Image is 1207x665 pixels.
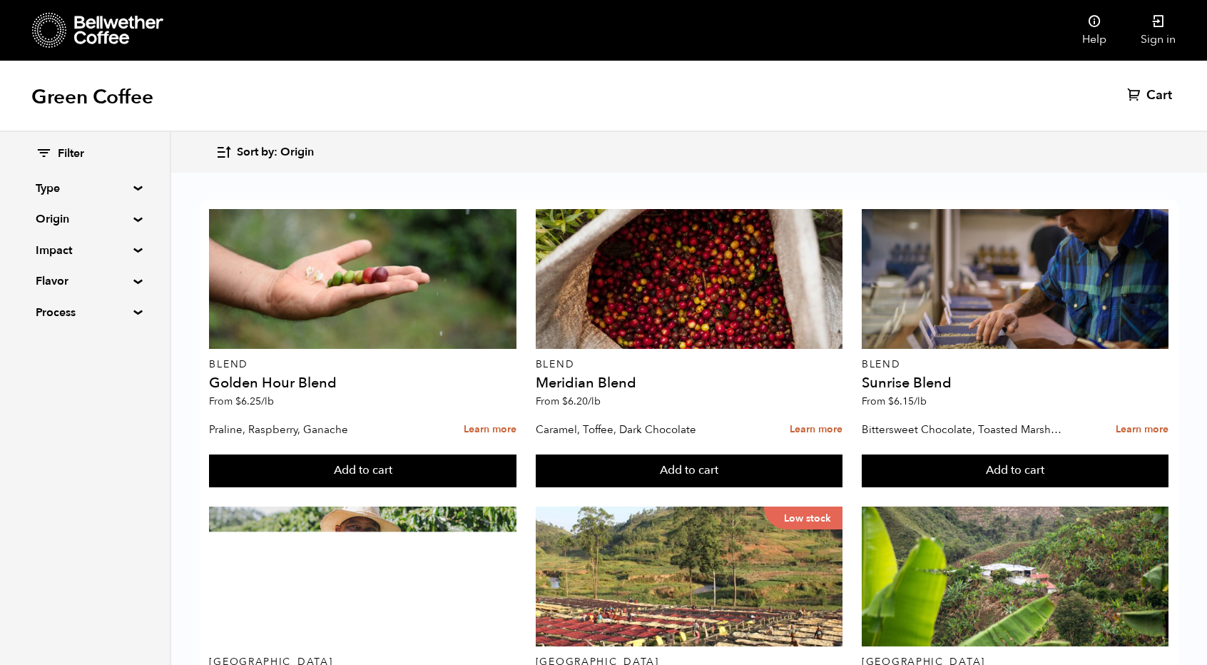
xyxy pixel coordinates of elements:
bdi: 6.15 [888,395,927,408]
span: $ [888,395,894,408]
a: Learn more [790,415,842,445]
h4: Meridian Blend [536,376,842,390]
summary: Type [36,180,134,197]
span: /lb [914,395,927,408]
summary: Impact [36,242,134,259]
a: Learn more [1116,415,1168,445]
p: Bittersweet Chocolate, Toasted Marshmallow, Candied Orange, Praline [862,419,1071,440]
summary: Process [36,304,134,321]
bdi: 6.20 [562,395,601,408]
a: Learn more [464,415,516,445]
p: Blend [536,360,842,370]
p: Praline, Raspberry, Ganache [209,419,418,440]
button: Add to cart [862,455,1168,487]
span: From [862,395,927,408]
span: /lb [588,395,601,408]
span: From [536,395,601,408]
p: Blend [862,360,1168,370]
summary: Origin [36,210,134,228]
button: Sort by: Origin [215,136,314,169]
h4: Sunrise Blend [862,376,1168,390]
span: /lb [261,395,274,408]
p: Blend [209,360,516,370]
span: Filter [58,146,84,162]
span: $ [562,395,568,408]
button: Add to cart [209,455,516,487]
a: Low stock [536,507,842,646]
a: Cart [1127,87,1176,104]
bdi: 6.25 [235,395,274,408]
button: Add to cart [536,455,842,487]
p: Caramel, Toffee, Dark Chocolate [536,419,745,440]
span: Cart [1146,87,1172,104]
summary: Flavor [36,273,134,290]
span: From [209,395,274,408]
h1: Green Coffee [31,84,153,110]
span: $ [235,395,241,408]
span: Sort by: Origin [237,145,314,161]
h4: Golden Hour Blend [209,376,516,390]
p: Low stock [764,507,842,529]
